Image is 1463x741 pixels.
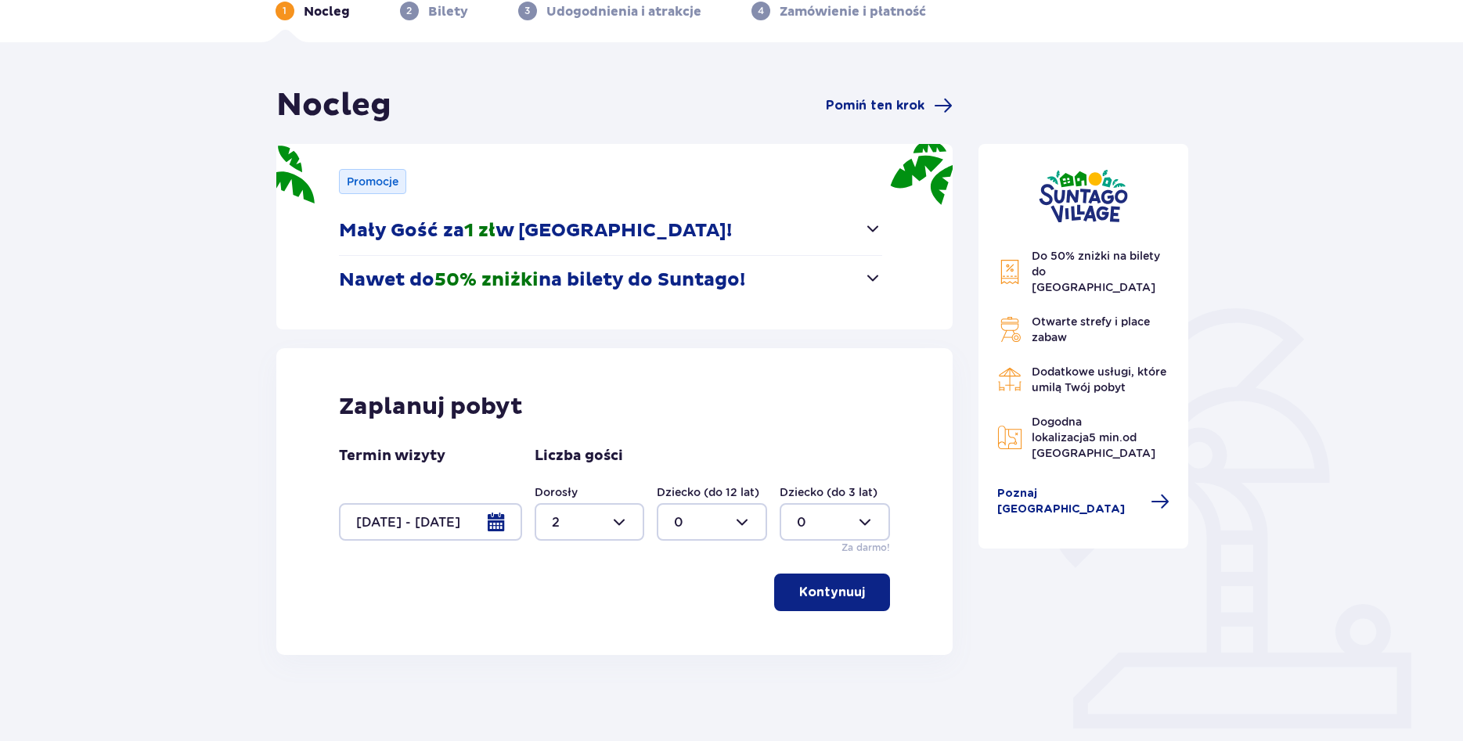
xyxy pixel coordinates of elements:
[657,484,759,500] label: Dziecko (do 12 lat)
[276,2,350,20] div: 1Nocleg
[535,447,623,466] p: Liczba gości
[1032,315,1150,344] span: Otwarte strefy i place zabaw
[1089,431,1122,444] span: 5 min.
[339,219,732,243] p: Mały Gość za w [GEOGRAPHIC_DATA]!
[1032,415,1155,459] span: Dogodna lokalizacja od [GEOGRAPHIC_DATA]
[1032,250,1160,293] span: Do 50% zniżki na bilety do [GEOGRAPHIC_DATA]
[518,2,701,20] div: 3Udogodnienia i atrakcje
[826,97,924,114] span: Pomiń ten krok
[546,3,701,20] p: Udogodnienia i atrakcje
[997,425,1022,450] img: Map Icon
[464,219,495,243] span: 1 zł
[751,2,926,20] div: 4Zamówienie i płatność
[997,486,1141,517] span: Poznaj [GEOGRAPHIC_DATA]
[1032,365,1166,394] span: Dodatkowe usługi, które umilą Twój pobyt
[997,486,1169,517] a: Poznaj [GEOGRAPHIC_DATA]
[347,174,398,189] p: Promocje
[283,4,286,18] p: 1
[780,484,877,500] label: Dziecko (do 3 lat)
[997,317,1022,342] img: Grill Icon
[1039,169,1128,223] img: Suntago Village
[997,367,1022,392] img: Restaurant Icon
[826,96,953,115] a: Pomiń ten krok
[841,541,890,555] p: Za darmo!
[339,447,445,466] p: Termin wizyty
[428,3,468,20] p: Bilety
[780,3,926,20] p: Zamówienie i płatność
[339,392,523,422] p: Zaplanuj pobyt
[339,207,883,255] button: Mały Gość za1 złw [GEOGRAPHIC_DATA]!
[799,584,865,601] p: Kontynuuj
[339,268,745,292] p: Nawet do na bilety do Suntago!
[400,2,468,20] div: 2Bilety
[339,256,883,304] button: Nawet do50% zniżkina bilety do Suntago!
[406,4,412,18] p: 2
[304,3,350,20] p: Nocleg
[997,259,1022,285] img: Discount Icon
[535,484,578,500] label: Dorosły
[434,268,539,292] span: 50% zniżki
[774,574,890,611] button: Kontynuuj
[524,4,530,18] p: 3
[276,86,391,125] h1: Nocleg
[758,4,764,18] p: 4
